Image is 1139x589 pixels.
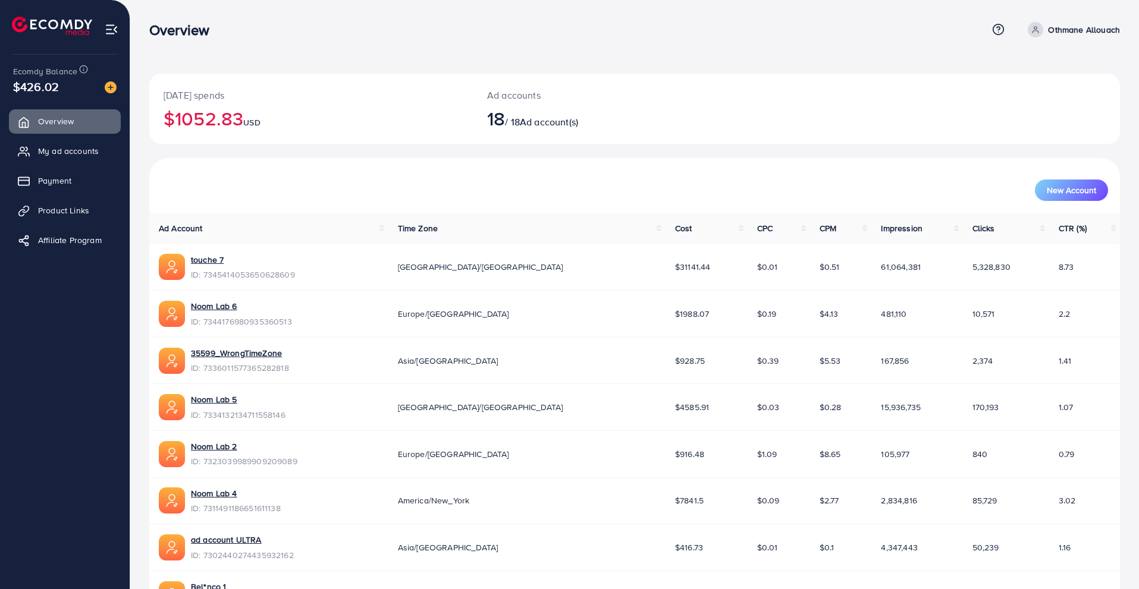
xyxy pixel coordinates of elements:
p: [DATE] spends [164,88,459,102]
span: 1.16 [1059,541,1071,553]
img: ic-ads-acc.e4c84228.svg [159,348,185,374]
span: 10,571 [972,308,995,320]
span: $0.01 [757,261,778,273]
span: 50,239 [972,541,999,553]
a: Product Links [9,199,121,222]
span: 2,374 [972,355,993,367]
span: $426.02 [12,74,60,100]
span: CTR (%) [1059,222,1087,234]
span: $0.19 [757,308,777,320]
button: New Account [1035,179,1108,201]
a: ad account ULTRA [191,534,262,546]
span: $928.75 [675,355,705,367]
span: Europe/[GEOGRAPHIC_DATA] [398,308,509,320]
span: Affiliate Program [38,234,102,246]
span: Ad account(s) [520,115,578,128]
span: [GEOGRAPHIC_DATA]/[GEOGRAPHIC_DATA] [398,401,563,413]
span: Cost [675,222,692,234]
span: 0.79 [1059,448,1075,460]
span: 2,834,816 [881,494,917,506]
span: $1.09 [757,448,777,460]
img: ic-ads-acc.e4c84228.svg [159,301,185,327]
span: $4.13 [820,308,839,320]
span: CPC [757,222,773,234]
span: $0.51 [820,261,840,273]
img: ic-ads-acc.e4c84228.svg [159,441,185,467]
h2: / 18 [487,107,701,130]
span: CPM [820,222,836,234]
span: USD [243,116,260,128]
p: Ad accounts [487,88,701,102]
a: Noom Lab 4 [191,487,237,499]
span: ID: 7345414053650628609 [191,269,295,281]
span: 167,856 [881,355,909,367]
span: Impression [881,222,923,234]
span: Asia/[GEOGRAPHIC_DATA] [398,541,498,553]
span: [GEOGRAPHIC_DATA]/[GEOGRAPHIC_DATA] [398,261,563,273]
img: ic-ads-acc.e4c84228.svg [159,254,185,280]
span: 170,193 [972,401,999,413]
iframe: Chat [1088,536,1130,580]
a: Noom Lab 5 [191,393,237,405]
span: ID: 7344176980935360513 [191,316,292,327]
a: Affiliate Program [9,228,121,252]
span: $5.53 [820,355,841,367]
span: Payment [38,175,71,187]
span: My ad accounts [38,145,99,157]
a: 35599_WrongTimeZone [191,347,282,359]
a: My ad accounts [9,139,121,163]
span: Asia/[GEOGRAPHIC_DATA] [398,355,498,367]
span: Overview [38,115,74,127]
span: $0.09 [757,494,780,506]
span: New Account [1047,186,1096,194]
span: ID: 7311491186651611138 [191,502,281,514]
span: 840 [972,448,987,460]
span: 1.07 [1059,401,1074,413]
span: Product Links [38,204,89,216]
span: ID: 7302440274435932162 [191,549,294,561]
img: ic-ads-acc.e4c84228.svg [159,534,185,560]
p: Othmane Allouach [1048,23,1120,37]
span: $916.48 [675,448,704,460]
a: Noom Lab 6 [191,300,237,312]
span: $2.77 [820,494,839,506]
h3: Overview [149,21,219,39]
img: menu [105,23,118,36]
span: 8.73 [1059,261,1074,273]
span: Ecomdy Balance [13,65,77,77]
span: $0.28 [820,401,842,413]
span: $31141.44 [675,261,710,273]
span: 1.41 [1059,355,1072,367]
img: ic-ads-acc.e4c84228.svg [159,394,185,420]
span: America/New_York [398,494,470,506]
span: 481,110 [881,308,906,320]
span: ID: 7336011577365282818 [191,362,289,374]
span: 18 [487,105,505,132]
a: Othmane Allouach [1023,22,1120,37]
span: $0.1 [820,541,834,553]
span: 5,328,830 [972,261,1011,273]
span: $0.03 [757,401,780,413]
span: 85,729 [972,494,997,506]
span: $7841.5 [675,494,704,506]
a: touche 7 [191,254,224,266]
span: $0.39 [757,355,779,367]
span: Ad Account [159,222,203,234]
img: image [105,81,117,93]
span: 61,064,381 [881,261,921,273]
span: 2.2 [1059,308,1070,320]
span: $4585.91 [675,401,709,413]
span: Time Zone [398,222,438,234]
span: $0.01 [757,541,778,553]
img: logo [12,17,92,35]
span: $416.73 [675,541,703,553]
h2: $1052.83 [164,107,459,130]
span: $8.65 [820,448,841,460]
span: 15,936,735 [881,401,921,413]
a: Noom Lab 2 [191,440,237,452]
span: Clicks [972,222,995,234]
span: 3.02 [1059,494,1076,506]
span: Europe/[GEOGRAPHIC_DATA] [398,448,509,460]
span: 4,347,443 [881,541,917,553]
